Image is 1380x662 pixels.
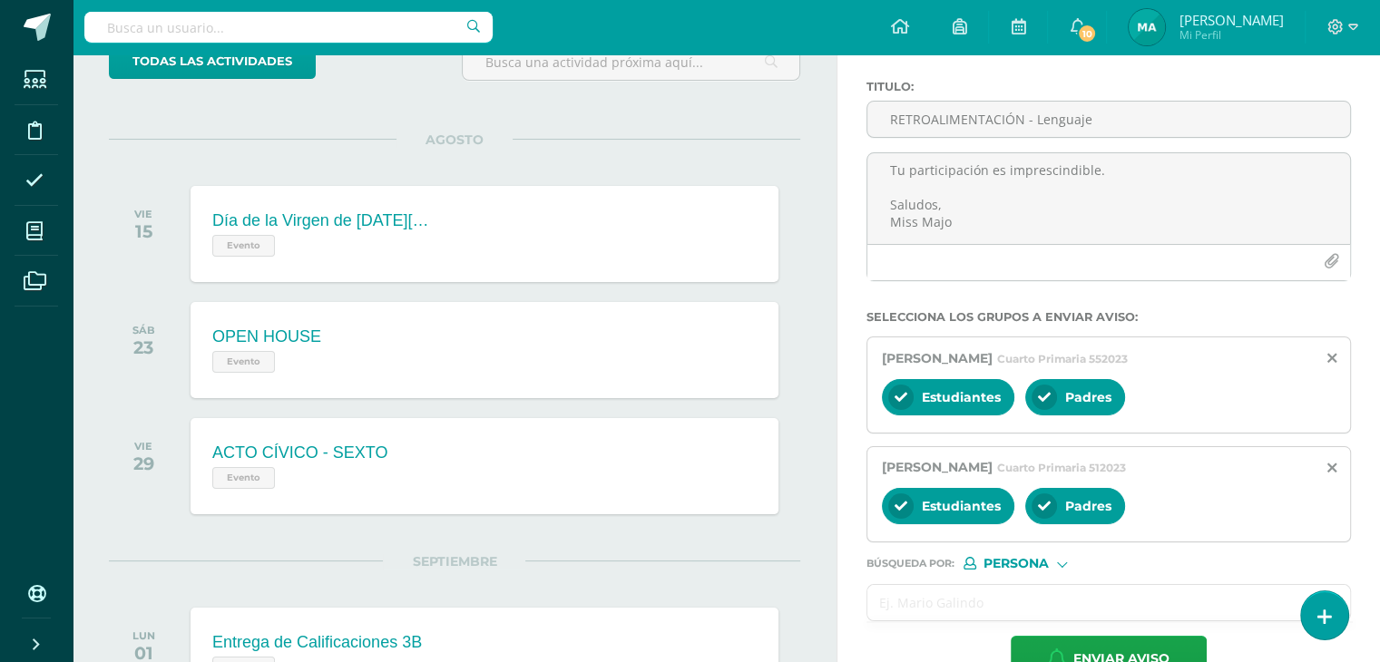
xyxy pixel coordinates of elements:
[922,498,1001,514] span: Estudiantes
[997,461,1126,474] span: Cuarto Primaria 512023
[134,208,152,220] div: VIE
[1179,11,1283,29] span: [PERSON_NAME]
[133,453,154,474] div: 29
[109,44,316,79] a: todas las Actividades
[133,440,154,453] div: VIE
[132,629,155,642] div: LUN
[882,459,993,475] span: [PERSON_NAME]
[212,235,275,257] span: Evento
[1065,498,1111,514] span: Padres
[997,352,1128,365] span: Cuarto Primaria 552023
[396,131,513,148] span: AGOSTO
[212,211,430,230] div: Día de la Virgen de [DATE][PERSON_NAME] - Asueto
[383,553,525,570] span: SEPTIEMBRE
[212,467,275,489] span: Evento
[984,559,1049,569] span: Persona
[1065,389,1111,405] span: Padres
[212,327,321,346] div: OPEN HOUSE
[867,585,1314,620] input: Ej. Mario Galindo
[84,12,493,43] input: Busca un usuario...
[866,559,954,569] span: Búsqueda por :
[1179,27,1283,43] span: Mi Perfil
[866,310,1351,324] label: Selecciona los grupos a enviar aviso :
[866,80,1351,93] label: Titulo :
[463,44,799,80] input: Busca una actividad próxima aquí...
[882,350,993,366] span: [PERSON_NAME]
[922,389,1001,405] span: Estudiantes
[1129,9,1165,45] img: 89b96305ba49cfb70fcfc9f667f77a01.png
[212,351,275,373] span: Evento
[964,557,1100,570] div: [object Object]
[1077,24,1097,44] span: 10
[867,102,1350,137] input: Titulo
[212,633,422,652] div: Entrega de Calificaciones 3B
[134,220,152,242] div: 15
[132,336,155,358] div: 23
[867,153,1350,244] textarea: RETROALIMENTACIÓN - LENGUAJE Estimado estudiante, por este medio te informo que debes participar ...
[212,443,387,462] div: ACTO CÍVICO - SEXTO
[132,324,155,336] div: SÁB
